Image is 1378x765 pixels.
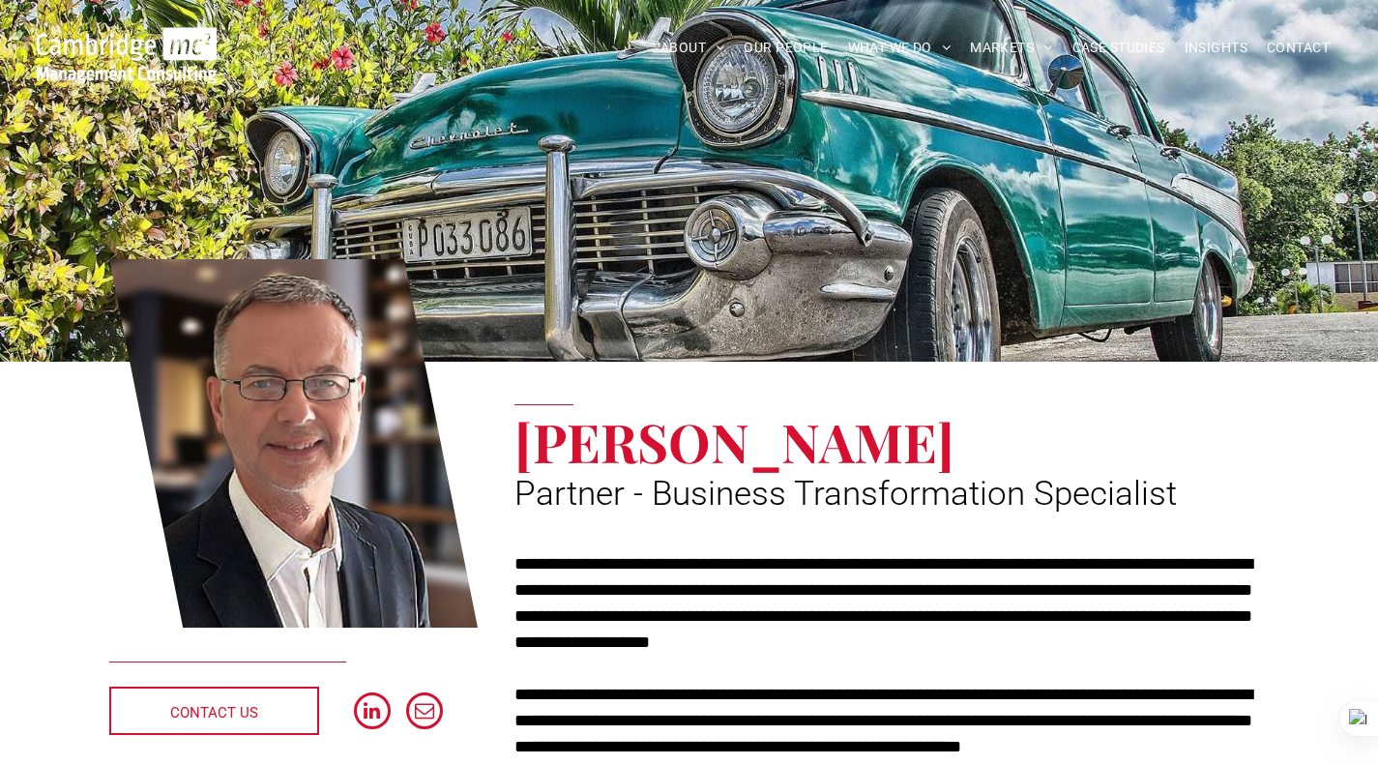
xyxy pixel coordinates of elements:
img: Go to Homepage [37,27,217,83]
a: linkedin [354,692,391,734]
span: Partner - Business Transformation Specialist [514,474,1177,514]
a: INSIGHTS [1175,33,1257,63]
a: ABOUT [651,33,735,63]
a: CASE STUDIES [1063,33,1175,63]
span: CONTACT US [170,689,258,737]
a: CONTACT [1257,33,1339,63]
a: WHAT WE DO [838,33,961,63]
span: [PERSON_NAME] [514,405,954,477]
a: CONTACT US [109,687,319,735]
a: OUR PEOPLE [734,33,837,63]
a: MARKETS [960,33,1062,63]
a: email [406,692,443,734]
